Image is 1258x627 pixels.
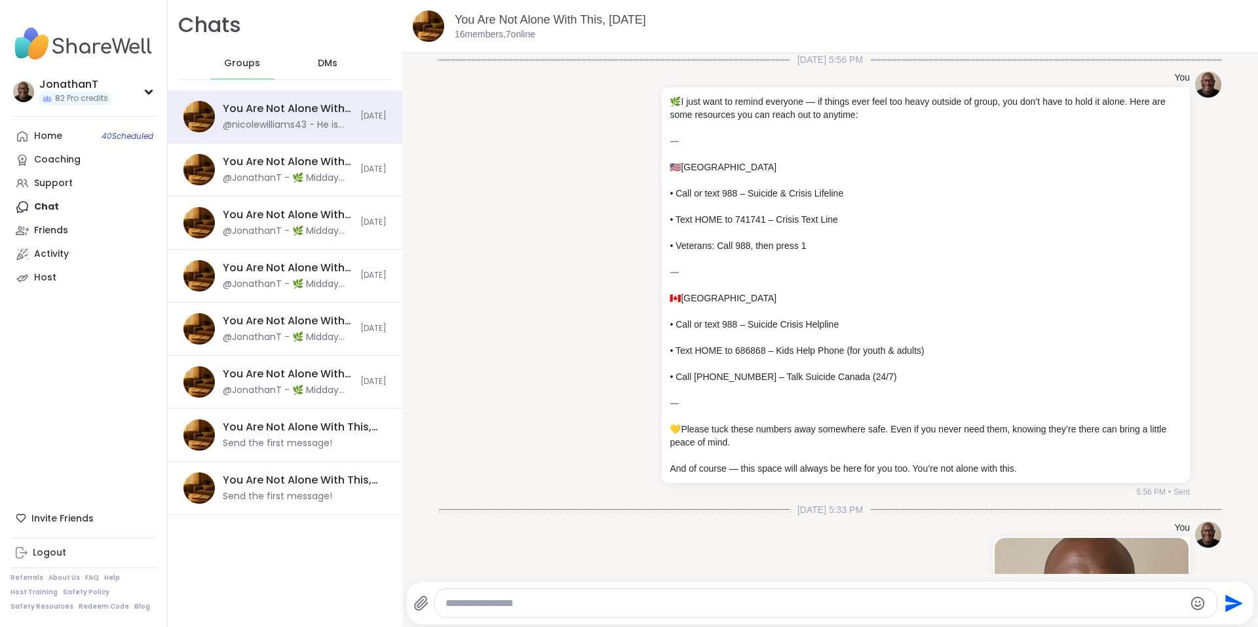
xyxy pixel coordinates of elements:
[223,473,379,487] div: You Are Not Alone With This, [DATE]
[223,172,353,185] div: @JonathanT - 🌿 Midday Reset is here! Starting [DATE], I’ll be hosting You Are Not Alone With This...
[670,462,1182,475] p: And of course — this space will always be here for you too. You’re not alone with this.
[670,187,1182,200] p: • Call or text 988 – Suicide & Crisis Lifeline
[670,96,681,107] span: 🌿
[670,162,681,172] span: 🇺🇸
[1168,486,1171,498] span: •
[10,602,73,611] a: Safety Resources
[10,21,157,67] img: ShareWell Nav Logo
[223,119,353,132] div: @nicolewilliams43 - He is my pride and joy. He keeps me moving and he gives something to look for...
[183,472,215,504] img: You Are Not Alone With This, Oct 11
[1190,596,1206,611] button: Emoji picker
[183,101,215,132] img: You Are Not Alone With This, Oct 08
[341,58,352,68] iframe: Spotlight
[223,314,353,328] div: You Are Not Alone With This, [DATE]
[10,242,157,266] a: Activity
[670,344,1182,357] p: • Text HOME to 686868 – Kids Help Phone (for youth & adults)
[790,53,871,66] span: [DATE] 5:56 PM
[1136,486,1166,498] span: 5:56 PM
[13,81,34,102] img: JonathanT
[670,265,1182,278] p: ⸻
[360,323,387,334] span: [DATE]
[183,419,215,451] img: You Are Not Alone With This, Oct 11
[10,541,157,565] a: Logout
[455,28,535,41] p: 16 members, 7 online
[223,208,353,222] div: You Are Not Alone With This, [DATE]
[670,95,1182,121] p: I just want to remind everyone — if things ever feel too heavy outside of group, you don’t have t...
[85,573,99,582] a: FAQ
[455,13,646,26] a: You Are Not Alone With This, [DATE]
[670,292,1182,305] p: [GEOGRAPHIC_DATA]
[39,77,111,92] div: JonathanT
[10,573,43,582] a: Referrals
[790,503,871,516] span: [DATE] 5:33 PM
[33,546,66,560] div: Logout
[223,490,332,503] div: Send the first message!
[1174,71,1190,85] h4: You
[223,102,353,116] div: You Are Not Alone With This, [DATE]
[223,261,353,275] div: You Are Not Alone With This, [DATE]
[223,420,379,434] div: You Are Not Alone With This, [DATE]
[183,207,215,238] img: You Are Not Alone With This, Oct 09
[34,271,56,284] div: Host
[10,219,157,242] a: Friends
[223,437,332,450] div: Send the first message!
[178,10,241,40] h1: Chats
[10,124,157,148] a: Home40Scheduled
[223,367,353,381] div: You Are Not Alone With This, [DATE]
[10,266,157,290] a: Host
[183,154,215,185] img: You Are Not Alone With This, Oct 09
[318,57,337,70] span: DMs
[670,423,1182,449] p: Please tuck these numbers away somewhere safe. Even if you never need them, knowing they’re there...
[10,588,58,597] a: Host Training
[670,370,1182,383] p: • Call [PHONE_NUMBER] – Talk Suicide Canada (24/7)
[1174,522,1190,535] h4: You
[446,597,1185,610] textarea: Type your message
[10,506,157,530] div: Invite Friends
[223,225,353,238] div: @JonathanT - 🌿 Midday Reset is here! Starting [DATE], I’ll be hosting You Are Not Alone With This...
[670,396,1182,409] p: ⸻
[1195,522,1221,548] img: https://sharewell-space-live.sfo3.digitaloceanspaces.com/user-generated/0e2c5150-e31e-4b6a-957d-4...
[63,588,109,597] a: Safety Policy
[360,376,387,387] span: [DATE]
[670,424,681,434] span: 💛
[413,10,444,42] img: You Are Not Alone With This, Oct 08
[34,224,68,237] div: Friends
[223,155,353,169] div: You Are Not Alone With This, [DATE]
[34,177,73,190] div: Support
[55,93,108,104] span: 82 Pro credits
[10,148,157,172] a: Coaching
[134,602,150,611] a: Blog
[104,573,120,582] a: Help
[48,573,80,582] a: About Us
[183,366,215,398] img: You Are Not Alone With This, Oct 07
[360,164,387,175] span: [DATE]
[670,134,1182,147] p: ⸻
[670,293,681,303] span: 🇨🇦
[79,602,129,611] a: Redeem Code
[34,248,69,261] div: Activity
[1173,486,1190,498] span: Sent
[223,278,353,291] div: @JonathanT - 🌿 Midday Reset is here! Starting [DATE], I’ll be hosting You Are Not Alone With This...
[102,131,153,142] span: 40 Scheduled
[183,313,215,345] img: You Are Not Alone With This, Oct 10
[360,217,387,228] span: [DATE]
[223,331,353,344] div: @JonathanT - 🌿 Midday Reset is here! Starting [DATE], I’ll be hosting You Are Not Alone With This...
[360,270,387,281] span: [DATE]
[670,161,1182,174] p: [GEOGRAPHIC_DATA]
[670,239,1182,252] p: • Veterans: Call 988, then press 1
[670,213,1182,226] p: • Text HOME to 741741 – Crisis Text Line
[670,318,1182,331] p: • Call or text 988 – Suicide Crisis Helpline
[10,172,157,195] a: Support
[224,57,260,70] span: Groups
[34,130,62,143] div: Home
[360,111,387,122] span: [DATE]
[34,153,81,166] div: Coaching
[223,384,353,397] div: @JonathanT - 🌿 Midday Reset is here! Starting [DATE], I’ll be hosting You Are Not Alone With This...
[1195,71,1221,98] img: https://sharewell-space-live.sfo3.digitaloceanspaces.com/user-generated/0e2c5150-e31e-4b6a-957d-4...
[1217,588,1247,618] button: Send
[183,260,215,292] img: You Are Not Alone With This, Oct 10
